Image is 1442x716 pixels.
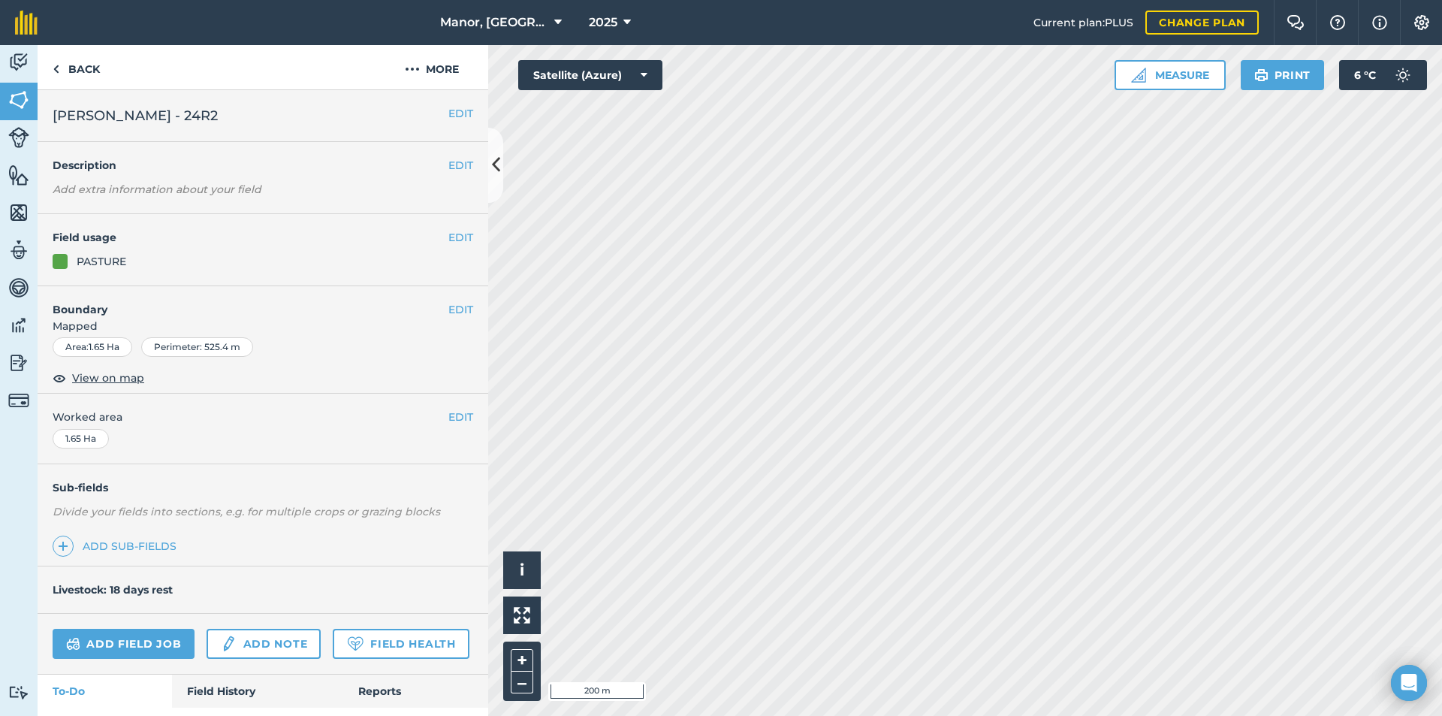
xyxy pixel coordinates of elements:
[8,314,29,337] img: svg+xml;base64,PD94bWwgdmVyc2lvbj0iMS4wIiBlbmNvZGluZz0idXRmLTgiPz4KPCEtLSBHZW5lcmF0b3I6IEFkb2JlIE...
[53,105,218,126] span: [PERSON_NAME] - 24R2
[1372,14,1387,32] img: svg+xml;base64,PHN2ZyB4bWxucz0iaHR0cDovL3d3dy53My5vcmcvMjAwMC9zdmciIHdpZHRoPSIxNyIgaGVpZ2h0PSIxNy...
[141,337,253,357] div: Perimeter : 525.4 m
[1033,14,1133,31] span: Current plan : PLUS
[220,635,237,653] img: svg+xml;base64,PD94bWwgdmVyc2lvbj0iMS4wIiBlbmNvZGluZz0idXRmLTgiPz4KPCEtLSBHZW5lcmF0b3I6IEFkb2JlIE...
[405,60,420,78] img: svg+xml;base64,PHN2ZyB4bWxucz0iaHR0cDovL3d3dy53My5vcmcvMjAwMC9zdmciIHdpZHRoPSIyMCIgaGVpZ2h0PSIyNC...
[8,685,29,699] img: svg+xml;base64,PD94bWwgdmVyc2lvbj0iMS4wIiBlbmNvZGluZz0idXRmLTgiPz4KPCEtLSBHZW5lcmF0b3I6IEFkb2JlIE...
[1145,11,1259,35] a: Change plan
[8,239,29,261] img: svg+xml;base64,PD94bWwgdmVyc2lvbj0iMS4wIiBlbmNvZGluZz0idXRmLTgiPz4KPCEtLSBHZW5lcmF0b3I6IEFkb2JlIE...
[520,560,524,579] span: i
[53,60,59,78] img: svg+xml;base64,PHN2ZyB4bWxucz0iaHR0cDovL3d3dy53My5vcmcvMjAwMC9zdmciIHdpZHRoPSI5IiBoZWlnaHQ9IjI0Ii...
[53,183,261,196] em: Add extra information about your field
[207,629,321,659] a: Add note
[53,369,144,387] button: View on map
[53,429,109,449] div: 1.65 Ha
[38,479,488,496] h4: Sub-fields
[38,45,115,89] a: Back
[8,89,29,111] img: svg+xml;base64,PHN2ZyB4bWxucz0iaHR0cDovL3d3dy53My5vcmcvMjAwMC9zdmciIHdpZHRoPSI1NiIgaGVpZ2h0PSI2MC...
[511,672,533,693] button: –
[77,253,126,270] div: PASTURE
[1287,15,1305,30] img: Two speech bubbles overlapping with the left bubble in the forefront
[53,337,132,357] div: Area : 1.65 Ha
[15,11,38,35] img: fieldmargin Logo
[53,583,173,597] h4: Livestock: 18 days rest
[38,318,488,334] span: Mapped
[38,675,172,708] a: To-Do
[1329,15,1347,30] img: A question mark icon
[8,51,29,74] img: svg+xml;base64,PD94bWwgdmVyc2lvbj0iMS4wIiBlbmNvZGluZz0idXRmLTgiPz4KPCEtLSBHZW5lcmF0b3I6IEFkb2JlIE...
[1254,66,1269,84] img: svg+xml;base64,PHN2ZyB4bWxucz0iaHR0cDovL3d3dy53My5vcmcvMjAwMC9zdmciIHdpZHRoPSIxOSIgaGVpZ2h0PSIyNC...
[1115,60,1226,90] button: Measure
[8,352,29,374] img: svg+xml;base64,PD94bWwgdmVyc2lvbj0iMS4wIiBlbmNvZGluZz0idXRmLTgiPz4KPCEtLSBHZW5lcmF0b3I6IEFkb2JlIE...
[53,629,195,659] a: Add field job
[66,635,80,653] img: svg+xml;base64,PD94bWwgdmVyc2lvbj0iMS4wIiBlbmNvZGluZz0idXRmLTgiPz4KPCEtLSBHZW5lcmF0b3I6IEFkb2JlIE...
[1241,60,1325,90] button: Print
[8,164,29,186] img: svg+xml;base64,PHN2ZyB4bWxucz0iaHR0cDovL3d3dy53My5vcmcvMjAwMC9zdmciIHdpZHRoPSI1NiIgaGVpZ2h0PSI2MC...
[503,551,541,589] button: i
[53,409,473,425] span: Worked area
[1413,15,1431,30] img: A cog icon
[1354,60,1376,90] span: 6 ° C
[8,127,29,148] img: svg+xml;base64,PD94bWwgdmVyc2lvbj0iMS4wIiBlbmNvZGluZz0idXRmLTgiPz4KPCEtLSBHZW5lcmF0b3I6IEFkb2JlIE...
[448,157,473,174] button: EDIT
[53,229,448,246] h4: Field usage
[518,60,662,90] button: Satellite (Azure)
[172,675,342,708] a: Field History
[448,409,473,425] button: EDIT
[1131,68,1146,83] img: Ruler icon
[1388,60,1418,90] img: svg+xml;base64,PD94bWwgdmVyc2lvbj0iMS4wIiBlbmNvZGluZz0idXRmLTgiPz4KPCEtLSBHZW5lcmF0b3I6IEFkb2JlIE...
[58,537,68,555] img: svg+xml;base64,PHN2ZyB4bWxucz0iaHR0cDovL3d3dy53My5vcmcvMjAwMC9zdmciIHdpZHRoPSIxNCIgaGVpZ2h0PSIyNC...
[53,157,473,174] h4: Description
[376,45,488,89] button: More
[1391,665,1427,701] div: Open Intercom Messenger
[8,390,29,411] img: svg+xml;base64,PD94bWwgdmVyc2lvbj0iMS4wIiBlbmNvZGluZz0idXRmLTgiPz4KPCEtLSBHZW5lcmF0b3I6IEFkb2JlIE...
[448,301,473,318] button: EDIT
[53,505,440,518] em: Divide your fields into sections, e.g. for multiple crops or grazing blocks
[8,201,29,224] img: svg+xml;base64,PHN2ZyB4bWxucz0iaHR0cDovL3d3dy53My5vcmcvMjAwMC9zdmciIHdpZHRoPSI1NiIgaGVpZ2h0PSI2MC...
[8,276,29,299] img: svg+xml;base64,PD94bWwgdmVyc2lvbj0iMS4wIiBlbmNvZGluZz0idXRmLTgiPz4KPCEtLSBHZW5lcmF0b3I6IEFkb2JlIE...
[53,536,183,557] a: Add sub-fields
[1339,60,1427,90] button: 6 °C
[343,675,488,708] a: Reports
[53,369,66,387] img: svg+xml;base64,PHN2ZyB4bWxucz0iaHR0cDovL3d3dy53My5vcmcvMjAwMC9zdmciIHdpZHRoPSIxOCIgaGVpZ2h0PSIyNC...
[38,286,448,318] h4: Boundary
[448,229,473,246] button: EDIT
[333,629,469,659] a: Field Health
[448,105,473,122] button: EDIT
[514,607,530,624] img: Four arrows, one pointing top left, one top right, one bottom right and the last bottom left
[72,370,144,386] span: View on map
[589,14,617,32] span: 2025
[440,14,548,32] span: Manor, [GEOGRAPHIC_DATA], [GEOGRAPHIC_DATA]
[511,649,533,672] button: +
